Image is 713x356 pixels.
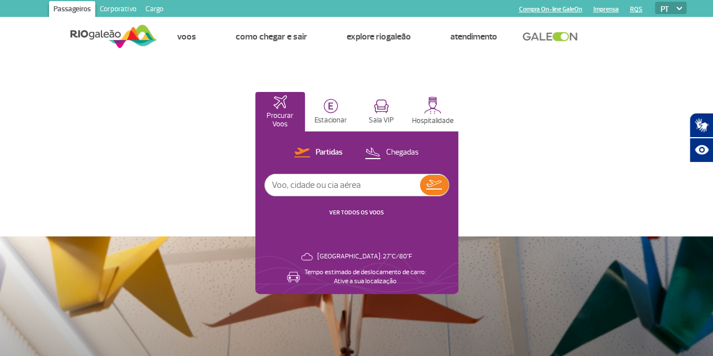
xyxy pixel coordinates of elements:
p: Estacionar [315,116,347,125]
img: hospitality.svg [424,96,441,114]
div: Plugin de acessibilidade da Hand Talk. [689,113,713,162]
a: VER TODOS OS VOOS [329,209,384,216]
button: Partidas [291,146,346,160]
button: Hospitalidade [408,92,458,131]
img: carParkingHome.svg [324,99,338,113]
p: Sala VIP [369,116,394,125]
button: Procurar Voos [255,92,305,131]
p: [GEOGRAPHIC_DATA]: 27°C/80°F [317,252,412,261]
a: Como chegar e sair [236,31,307,42]
a: Atendimento [450,31,497,42]
img: airplaneHomeActive.svg [273,95,287,109]
a: Corporativo [95,1,141,19]
input: Voo, cidade ou cia aérea [265,174,420,196]
button: Sala VIP [357,92,406,131]
button: Abrir tradutor de língua de sinais. [689,113,713,138]
button: Estacionar [306,92,356,131]
p: Hospitalidade [412,117,454,125]
button: VER TODOS OS VOOS [326,208,387,217]
img: vipRoom.svg [374,99,389,113]
a: Cargo [141,1,168,19]
a: RQS [630,6,642,13]
p: Chegadas [386,147,419,158]
button: Abrir recursos assistivos. [689,138,713,162]
p: Procurar Voos [261,112,299,129]
button: Chegadas [361,146,422,160]
a: Passageiros [49,1,95,19]
p: Tempo estimado de deslocamento de carro: Ative a sua localização [304,268,426,286]
a: Imprensa [593,6,618,13]
a: Explore RIOgaleão [347,31,411,42]
p: Partidas [316,147,343,158]
a: Compra On-line GaleOn [519,6,582,13]
a: Voos [177,31,196,42]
